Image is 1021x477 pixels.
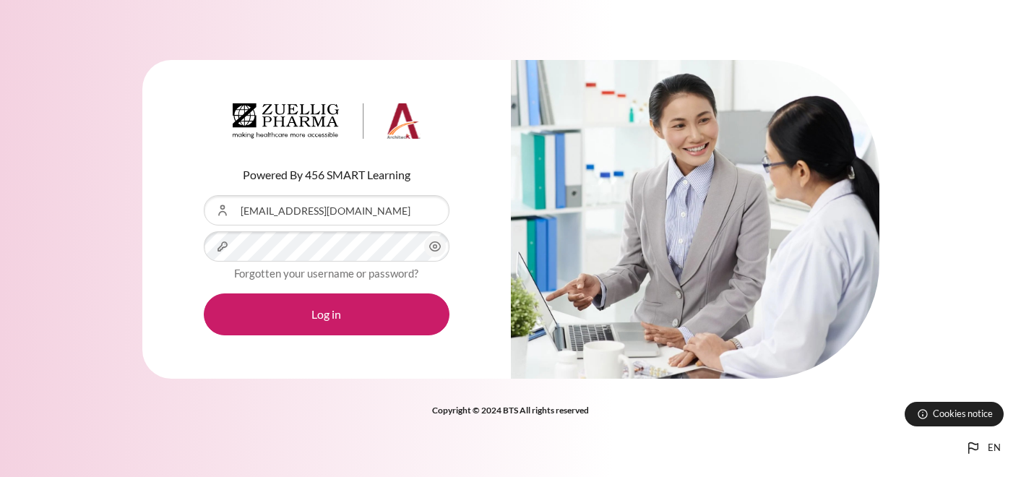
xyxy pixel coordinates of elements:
[204,195,449,225] input: Username or Email Address
[432,405,589,416] strong: Copyright © 2024 BTS All rights reserved
[905,402,1004,426] button: Cookies notice
[233,103,421,145] a: Architeck
[988,441,1001,455] span: en
[233,103,421,139] img: Architeck
[234,267,418,280] a: Forgotten your username or password?
[933,407,993,421] span: Cookies notice
[204,166,449,184] p: Powered By 456 SMART Learning
[204,293,449,335] button: Log in
[959,434,1007,463] button: Languages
